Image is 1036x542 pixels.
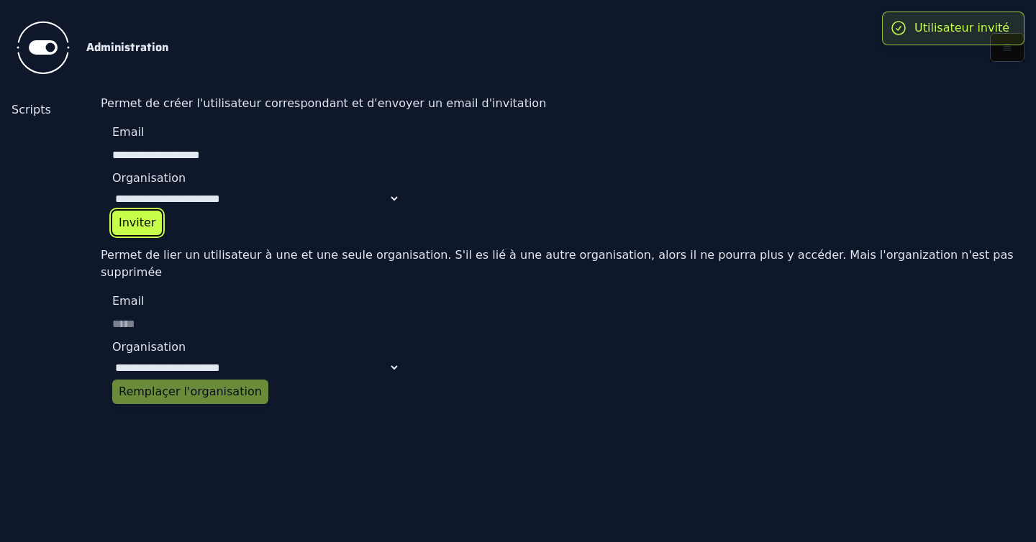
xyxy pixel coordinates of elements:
[86,39,967,56] h2: Administration
[112,170,400,187] label: Organisation
[112,211,162,235] button: Inviter
[119,383,262,400] div: Remplaçer l'organisation
[101,247,1036,281] p: Permet de lier un utilisateur à une et une seule organisation. S'il es lié à une autre organisati...
[112,293,400,310] label: Email
[112,339,400,356] label: Organisation
[112,124,400,141] label: Email
[914,21,1009,36] div: Utilisateur invité
[101,95,1036,112] p: Permet de créer l'utilisateur correspondant et d'envoyer un email d'invitation
[112,380,268,404] button: Remplaçer l'organisation
[119,214,155,231] div: Inviter
[12,101,89,119] a: Scripts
